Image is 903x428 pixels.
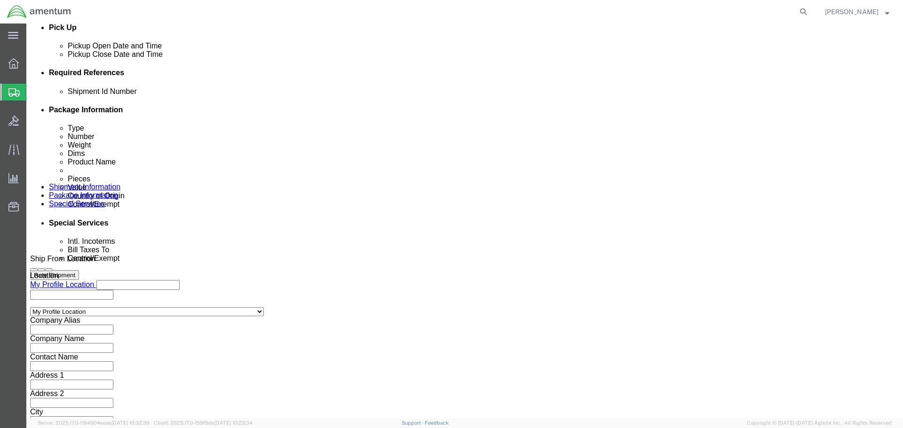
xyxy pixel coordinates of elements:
button: [PERSON_NAME] [824,6,890,17]
a: Support [402,420,425,426]
span: [DATE] 10:32:38 [111,420,150,426]
span: Copyright © [DATE]-[DATE] Agistix Inc., All Rights Reserved [747,419,892,427]
span: Server: 2025.17.0-1194904eeae [38,420,150,426]
span: [DATE] 10:23:34 [214,420,253,426]
span: Client: 2025.17.0-159f9de [154,420,253,426]
img: logo [7,5,71,19]
span: Rosario Aguirre [825,7,879,17]
a: Feedback [425,420,449,426]
iframe: FS Legacy Container [26,23,903,418]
